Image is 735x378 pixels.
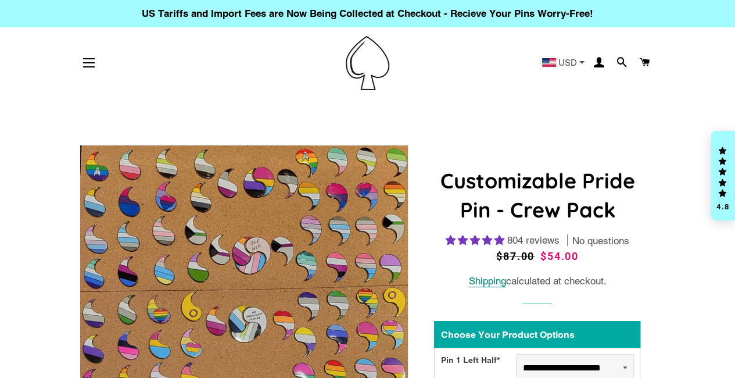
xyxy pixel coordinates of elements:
span: USD [558,58,577,67]
h1: Customizable Pride Pin - Crew Pack [434,166,640,225]
div: calculated at checkout. [434,273,640,289]
span: 4.83 stars [446,234,507,246]
div: Click to open Judge.me floating reviews tab [711,131,735,220]
span: No questions [572,234,629,248]
div: 4.8 [716,203,730,211]
span: $87.00 [496,248,537,265]
span: $54.00 [540,250,579,262]
img: Pin-Ace [346,36,389,90]
a: Shipping [468,275,505,287]
span: 804 reviews [507,234,560,246]
div: Choose Your Product Options [434,321,640,348]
